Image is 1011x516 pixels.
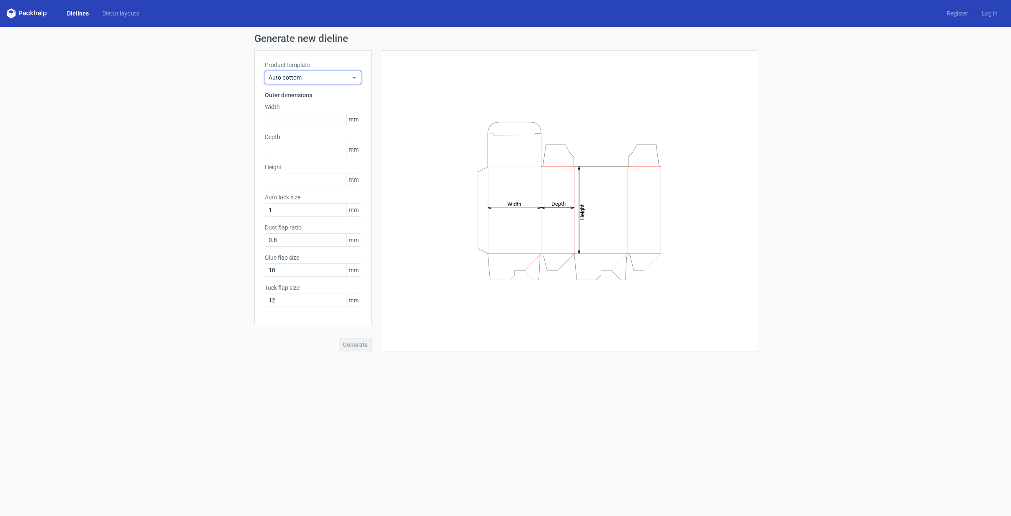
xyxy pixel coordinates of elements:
[507,201,521,207] tspan: Width
[265,193,361,201] label: Auto lock size
[60,9,96,18] a: Dielines
[254,34,757,44] h1: Generate new dieline
[346,204,361,216] span: mm
[96,9,146,18] a: Diecut layouts
[265,133,361,141] label: Depth
[940,9,975,18] a: Register
[346,294,361,307] span: mm
[265,61,361,69] label: Product template
[975,9,1004,18] a: Log in
[265,91,361,99] h3: Outer dimensions
[551,201,565,207] tspan: Depth
[265,284,361,292] label: Tuck flap size
[265,253,361,262] label: Glue flap size
[346,113,361,126] span: mm
[265,103,361,111] label: Width
[346,173,361,186] span: mm
[346,264,361,276] span: mm
[269,73,351,82] span: Auto bottom
[265,163,361,171] label: Height
[346,234,361,246] span: mm
[265,223,361,232] label: Dust flap ratio
[579,204,585,219] tspan: Height
[346,143,361,156] span: mm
